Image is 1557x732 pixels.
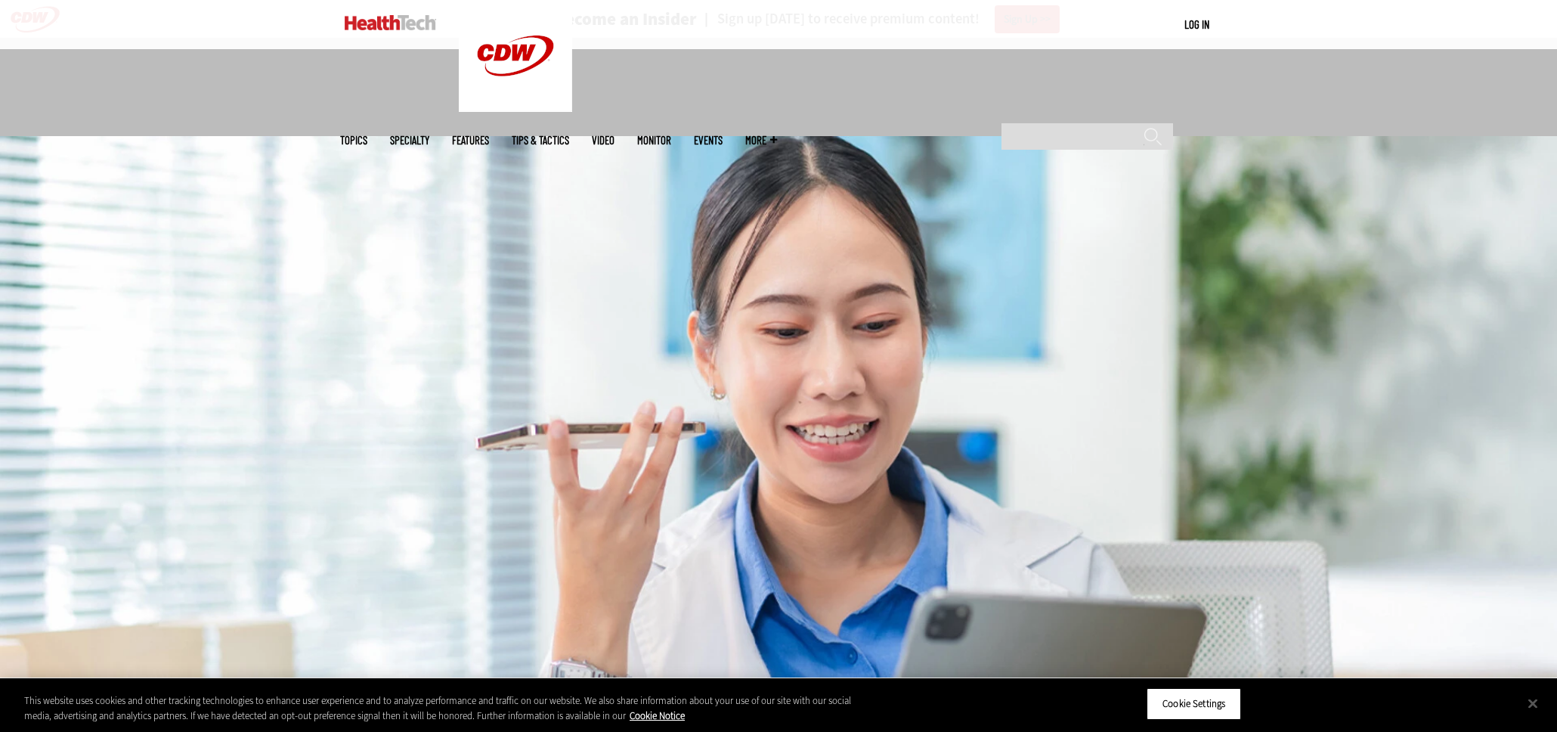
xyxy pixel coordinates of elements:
[630,709,685,722] a: More information about your privacy
[340,135,367,146] span: Topics
[1184,17,1209,31] a: Log in
[345,15,436,30] img: Home
[459,100,572,116] a: CDW
[24,693,856,723] div: This website uses cookies and other tracking technologies to enhance user experience and to analy...
[512,135,569,146] a: Tips & Tactics
[592,135,614,146] a: Video
[1516,687,1549,720] button: Close
[452,135,489,146] a: Features
[637,135,671,146] a: MonITor
[1147,688,1241,720] button: Cookie Settings
[390,135,429,146] span: Specialty
[745,135,777,146] span: More
[694,135,723,146] a: Events
[1184,17,1209,33] div: User menu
